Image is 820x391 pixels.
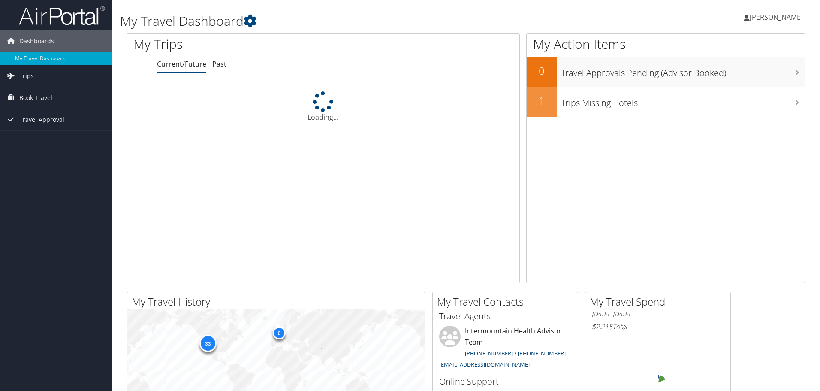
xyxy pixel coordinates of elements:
[19,6,105,26] img: airportal-logo.png
[120,12,581,30] h1: My Travel Dashboard
[465,349,566,357] a: [PHONE_NUMBER] / [PHONE_NUMBER]
[592,322,612,331] span: $2,215
[527,87,805,117] a: 1Trips Missing Hotels
[19,109,64,130] span: Travel Approval
[750,12,803,22] span: [PERSON_NAME]
[19,65,34,87] span: Trips
[590,294,730,309] h2: My Travel Spend
[19,30,54,52] span: Dashboards
[132,294,425,309] h2: My Travel History
[435,326,576,372] li: Intermountain Health Advisor Team
[157,59,206,69] a: Current/Future
[439,376,571,388] h3: Online Support
[527,35,805,53] h1: My Action Items
[272,327,285,339] div: 6
[127,91,519,122] div: Loading...
[437,294,578,309] h2: My Travel Contacts
[561,63,805,79] h3: Travel Approvals Pending (Advisor Booked)
[744,4,811,30] a: [PERSON_NAME]
[561,93,805,109] h3: Trips Missing Hotels
[439,310,571,322] h3: Travel Agents
[592,322,724,331] h6: Total
[439,361,530,368] a: [EMAIL_ADDRESS][DOMAIN_NAME]
[527,94,557,108] h2: 1
[19,87,52,109] span: Book Travel
[199,335,216,352] div: 33
[133,35,350,53] h1: My Trips
[527,64,557,78] h2: 0
[212,59,226,69] a: Past
[592,310,724,318] h6: [DATE] - [DATE]
[527,57,805,87] a: 0Travel Approvals Pending (Advisor Booked)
